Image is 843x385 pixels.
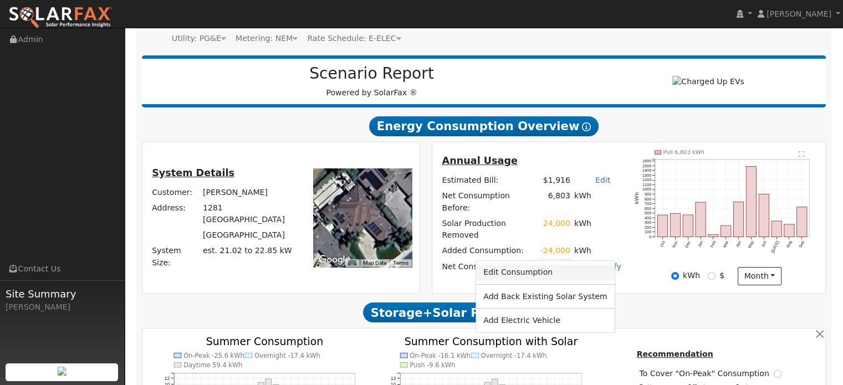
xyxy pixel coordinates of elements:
[595,176,610,184] a: Edit
[659,240,666,248] text: Oct
[735,240,742,248] text: Apr
[645,229,651,234] text: 100
[572,243,593,259] td: kWh
[642,187,651,192] text: 1000
[153,64,590,83] h2: Scenario Report
[572,188,623,215] td: kWh
[316,253,352,267] img: Google
[172,33,226,44] div: Utility: PG&E
[6,286,119,301] span: Site Summary
[363,302,605,322] span: Storage+Solar Recommendation
[8,6,113,29] img: SolarFax
[645,225,651,230] text: 200
[481,352,547,360] text: Overnight -17.4 kWh
[642,168,651,173] text: 1400
[760,240,768,248] text: Jun
[671,240,679,249] text: Nov
[642,182,651,187] text: 1100
[363,259,386,267] button: Map Data
[183,361,242,369] text: Daytime 59.4 kWh
[440,215,538,243] td: Solar Production Removed
[642,177,651,182] text: 1200
[672,76,744,88] img: Charged Up EVs
[582,122,591,131] i: Show Help
[538,259,572,275] td: 6,803
[405,335,578,347] text: Summer Consumption with Solar
[722,240,730,249] text: Mar
[440,259,538,275] td: Net Consumption:
[152,167,234,178] u: System Details
[635,192,640,204] text: kWh
[440,188,538,215] td: Net Consumption Before:
[316,253,352,267] a: Open this area in Google Maps (opens a new window)
[6,301,119,313] div: [PERSON_NAME]
[772,221,781,237] rect: onclick=""
[201,228,298,243] td: [GEOGRAPHIC_DATA]
[684,240,692,249] text: Dec
[391,376,396,381] text: 12
[649,234,651,239] text: 0
[747,240,755,249] text: May
[670,213,680,237] rect: onclick=""
[369,116,599,136] span: Energy Consumption Overview
[147,64,596,99] div: Powered by SolarFax ®
[797,207,807,237] rect: onclick=""
[738,267,781,286] button: month
[201,243,298,270] td: System Size
[410,352,471,360] text: On-Peak -16.1 kWh
[759,194,769,237] rect: onclick=""
[236,33,298,44] div: Metering: NEM
[708,234,718,237] rect: onclick=""
[393,260,408,266] a: Terms (opens in new tab)
[442,155,517,166] u: Annual Usage
[719,270,724,281] label: $
[663,149,704,155] text: Pull 6,803 kWh
[645,201,651,206] text: 700
[150,243,201,270] td: System Size:
[572,259,593,275] td: kWh
[538,173,572,188] td: $1,916
[642,173,651,178] text: 1300
[709,240,717,248] text: Feb
[642,163,651,168] text: 1500
[639,368,773,379] span: To Cover "On-Peak" Consumption
[696,202,706,237] rect: onclick=""
[476,265,615,280] a: Edit Consumption
[538,243,572,259] td: -24,000
[538,215,572,243] td: 24,000
[708,272,716,280] input: $
[150,184,201,200] td: Customer:
[348,259,356,267] button: Keyboard shortcuts
[721,225,731,237] rect: onclick=""
[799,151,805,157] text: 
[645,192,651,197] text: 900
[476,312,615,328] a: Add Electric Vehicle
[440,243,538,259] td: Added Consumption:
[767,9,831,18] span: [PERSON_NAME]
[746,166,756,237] rect: onclick=""
[476,289,615,304] a: Add Back Existing Solar System
[642,158,651,163] text: 1600
[201,201,298,228] td: 1281 [GEOGRAPHIC_DATA]
[203,246,292,255] span: est. 21.02 to 22.85 kW
[164,376,170,381] text: 12
[645,206,651,211] text: 600
[645,215,651,220] text: 400
[206,335,323,347] text: Summer Consumption
[440,173,538,188] td: Estimated Bill:
[683,270,700,281] label: kWh
[636,350,713,358] u: Recommendation
[657,215,667,237] rect: onclick=""
[770,240,780,254] text: [DATE]
[201,184,298,200] td: [PERSON_NAME]
[785,240,793,249] text: Aug
[671,272,679,280] input: kWh
[645,197,651,202] text: 800
[410,361,456,369] text: Push -9.6 kWh
[734,202,744,237] rect: onclick=""
[183,352,244,360] text: On-Peak -25.6 kWh
[784,224,794,237] rect: onclick=""
[150,201,201,228] td: Address:
[697,240,704,248] text: Jan
[538,188,572,215] td: 6,803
